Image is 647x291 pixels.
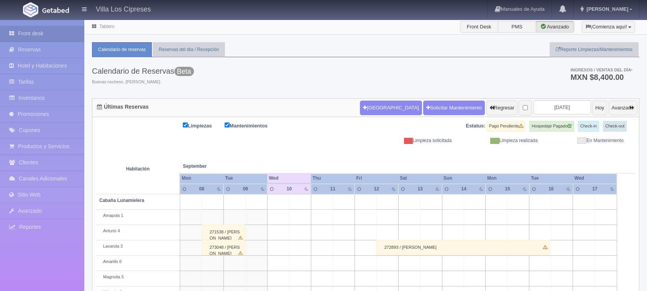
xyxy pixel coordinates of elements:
[202,225,245,240] div: 271538 / [PERSON_NAME]
[501,186,514,192] div: 15
[585,6,628,12] span: [PERSON_NAME]
[99,213,177,219] div: Amapola 1
[225,121,279,130] label: Mantenimientos
[582,21,635,33] button: ¡Comienza aquí!
[99,259,177,265] div: Amarilis 6
[92,79,194,85] span: Buenas nochess, [PERSON_NAME].
[225,122,230,127] input: Mantenimientos
[223,173,267,184] th: Tue
[99,243,177,250] div: Lavanda 3
[99,274,177,280] div: Magnolia 5
[267,173,311,184] th: Wed
[42,7,69,13] img: Getabed
[487,121,525,132] label: Pago Pendiente
[529,173,573,184] th: Tue
[180,173,223,184] th: Mon
[126,166,149,172] strong: Habitación
[442,173,486,184] th: Sun
[282,186,296,192] div: 10
[183,121,223,130] label: Limpiezas
[578,121,599,132] label: Check-in
[195,186,209,192] div: 08
[466,122,485,130] label: Estatus:
[23,2,38,17] img: Getabed
[92,42,152,57] a: Calendario de reservas
[603,121,627,132] label: Check-out
[573,173,617,184] th: Wed
[99,198,144,203] b: Cabaña Lunamielera
[96,4,151,13] h4: Villa Los Cipreses
[529,121,574,132] label: Hospedaje Pagado
[570,68,632,72] span: Ingresos / Ventas del día
[609,101,637,115] button: Avanzar
[588,186,602,192] div: 17
[174,67,194,76] span: Beta
[457,186,471,192] div: 14
[486,101,517,115] button: Regresar
[414,186,427,192] div: 13
[355,173,398,184] th: Fri
[550,42,639,57] a: Reporte Limpiezas/Mantenimientos
[398,173,442,184] th: Sat
[311,173,355,184] th: Thu
[99,24,114,29] a: Tablero
[498,21,536,33] label: PMS
[360,101,422,115] button: [GEOGRAPHIC_DATA]
[423,101,485,115] a: Solicitar Mantenimiento
[153,42,225,57] a: Reservas del día / Recepción
[99,228,177,234] div: Anturio 4
[183,163,264,170] span: September
[92,67,194,75] h3: Calendario de Reservas
[370,186,383,192] div: 12
[376,240,550,255] div: 272893 / [PERSON_NAME]
[460,21,498,33] label: Front Desk
[183,122,188,127] input: Limpiezas
[486,173,529,184] th: Mon
[371,137,457,144] div: Limpieza solicitada
[536,21,574,33] label: Avanzado
[97,104,149,110] h4: Últimas Reservas
[544,137,629,144] div: En Mantenimiento
[326,186,340,192] div: 11
[570,73,632,81] h3: MXN $8,400.00
[202,240,245,255] div: 273048 / [PERSON_NAME]
[457,137,543,144] div: Limpieza realizada
[592,101,607,115] button: Hoy
[239,186,252,192] div: 09
[545,186,558,192] div: 16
